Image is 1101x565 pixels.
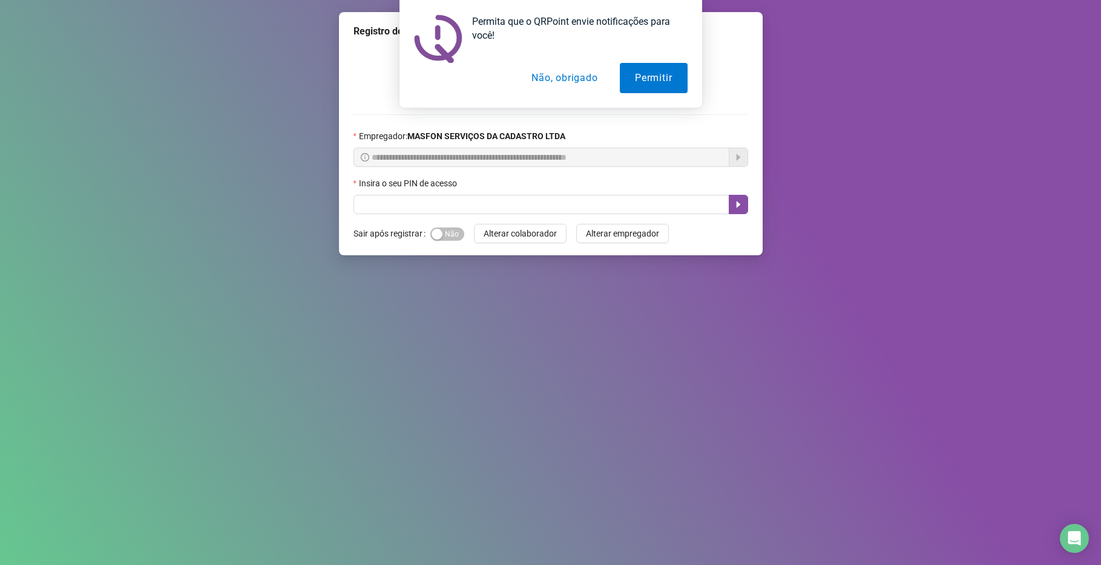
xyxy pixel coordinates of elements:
[359,129,565,143] span: Empregador :
[516,63,613,93] button: Não, obrigado
[353,224,430,243] label: Sair após registrar
[576,224,669,243] button: Alterar empregador
[462,15,688,42] div: Permita que o QRPoint envie notificações para você!
[1060,524,1089,553] div: Open Intercom Messenger
[474,224,567,243] button: Alterar colaborador
[407,131,565,141] strong: MASFON SERVIÇOS DA CADASTRO LTDA
[620,63,687,93] button: Permitir
[414,15,462,63] img: notification icon
[734,200,743,209] span: caret-right
[484,227,557,240] span: Alterar colaborador
[586,227,659,240] span: Alterar empregador
[353,177,465,190] label: Insira o seu PIN de acesso
[361,153,369,162] span: info-circle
